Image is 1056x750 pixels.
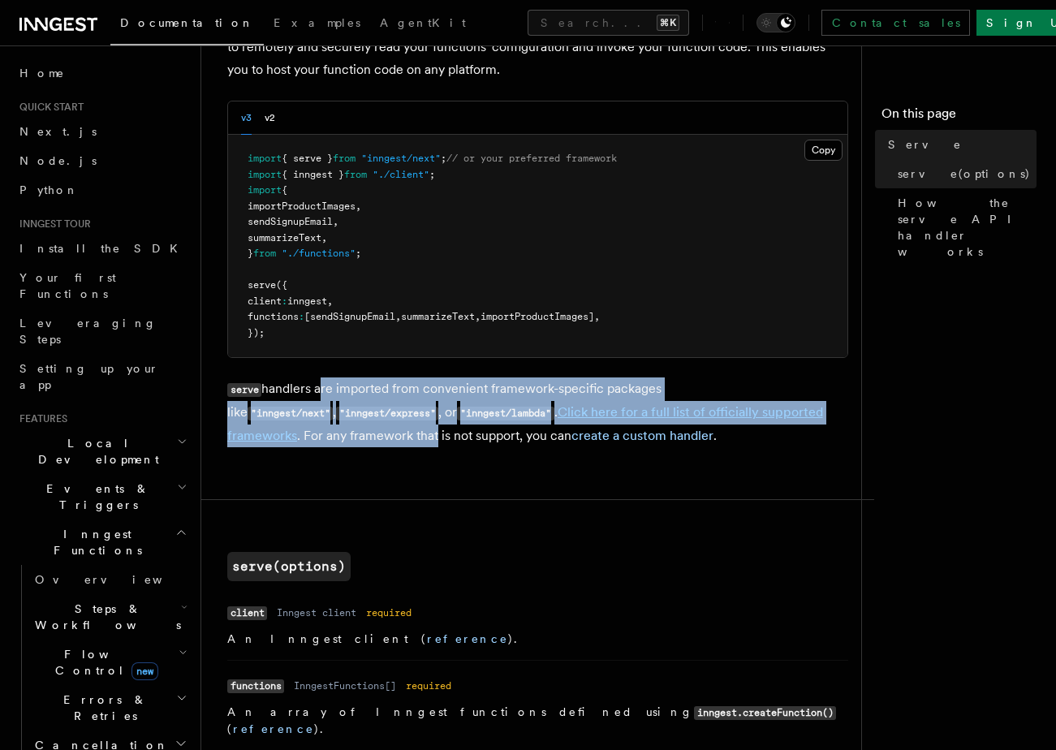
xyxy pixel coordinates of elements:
button: v3 [241,101,252,135]
span: Flow Control [28,646,179,679]
span: Inngest Functions [13,526,175,558]
span: Quick start [13,101,84,114]
span: inngest [287,295,327,307]
span: Install the SDK [19,242,187,255]
a: serve(options) [891,159,1037,188]
span: serve(options) [898,166,1031,182]
a: Overview [28,565,191,594]
a: Setting up your app [13,354,191,399]
p: handlers are imported from convenient framework-specific packages like , , or . . For any framewo... [227,377,848,447]
span: Leveraging Steps [19,317,157,346]
span: AgentKit [380,16,466,29]
span: from [253,248,276,259]
kbd: ⌘K [657,15,679,31]
span: sendSignupEmail [248,216,333,227]
span: from [344,169,367,180]
a: Serve [881,130,1037,159]
button: Events & Triggers [13,474,191,519]
span: Your first Functions [19,271,116,300]
span: Events & Triggers [13,481,177,513]
code: inngest.createFunction() [694,706,836,720]
span: functions [248,311,299,322]
span: summarizeText [401,311,475,322]
span: summarizeText [248,232,321,244]
span: ({ [276,279,287,291]
button: Local Development [13,429,191,474]
span: importProductImages [248,200,356,212]
span: import [248,153,282,164]
span: importProductImages] [481,311,594,322]
a: Python [13,175,191,205]
span: { serve } [282,153,333,164]
span: // or your preferred framework [446,153,617,164]
span: , [321,232,327,244]
a: create a custom handler [571,428,713,443]
span: "inngest/next" [361,153,441,164]
span: Errors & Retries [28,692,176,724]
span: , [356,200,361,212]
span: client [248,295,282,307]
span: import [248,184,282,196]
span: Python [19,183,79,196]
span: , [395,311,401,322]
span: Overview [35,573,202,586]
dd: Inngest client [277,606,356,619]
a: serve(options) [227,552,351,581]
dd: required [366,606,412,619]
span: Next.js [19,125,97,138]
span: }); [248,327,265,338]
span: Home [19,65,65,81]
span: new [131,662,158,680]
span: : [299,311,304,322]
p: The API handler is used to serve your application's via HTTP. This handler enables Inngest to rem... [227,12,848,81]
span: , [475,311,481,322]
span: Serve [888,136,962,153]
span: { inngest } [282,169,344,180]
button: Inngest Functions [13,519,191,565]
a: Node.js [13,146,191,175]
code: "inngest/express" [336,407,438,420]
a: How the serve API handler works [891,188,1037,266]
button: Flow Controlnew [28,640,191,685]
button: Steps & Workflows [28,594,191,640]
span: Setting up your app [19,362,159,391]
code: "inngest/lambda" [457,407,554,420]
code: functions [227,679,284,693]
dd: InngestFunctions[] [294,679,396,692]
button: Errors & Retries [28,685,191,731]
span: Steps & Workflows [28,601,181,633]
span: , [594,311,600,322]
span: } [248,248,253,259]
span: Examples [274,16,360,29]
span: [sendSignupEmail [304,311,395,322]
span: How the serve API handler works [898,195,1037,260]
p: An array of Inngest functions defined using ( ). [227,704,848,737]
span: serve [248,279,276,291]
a: Examples [264,5,370,44]
a: Install the SDK [13,234,191,263]
button: Copy [804,140,843,161]
span: from [333,153,356,164]
a: Documentation [110,5,264,45]
p: An Inngest client ( ). [227,631,848,647]
span: "./functions" [282,248,356,259]
a: reference [233,722,314,735]
span: Features [13,412,67,425]
button: v2 [265,101,275,135]
button: Search...⌘K [528,10,689,36]
span: ; [441,153,446,164]
a: reference [427,632,508,645]
dd: required [406,679,451,692]
span: Documentation [120,16,254,29]
span: "./client" [373,169,429,180]
span: Local Development [13,435,177,468]
code: serve [227,383,261,397]
a: Contact sales [821,10,970,36]
span: , [327,295,333,307]
span: { [282,184,287,196]
code: "inngest/next" [248,407,333,420]
a: Leveraging Steps [13,308,191,354]
button: Toggle dark mode [756,13,795,32]
a: AgentKit [370,5,476,44]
